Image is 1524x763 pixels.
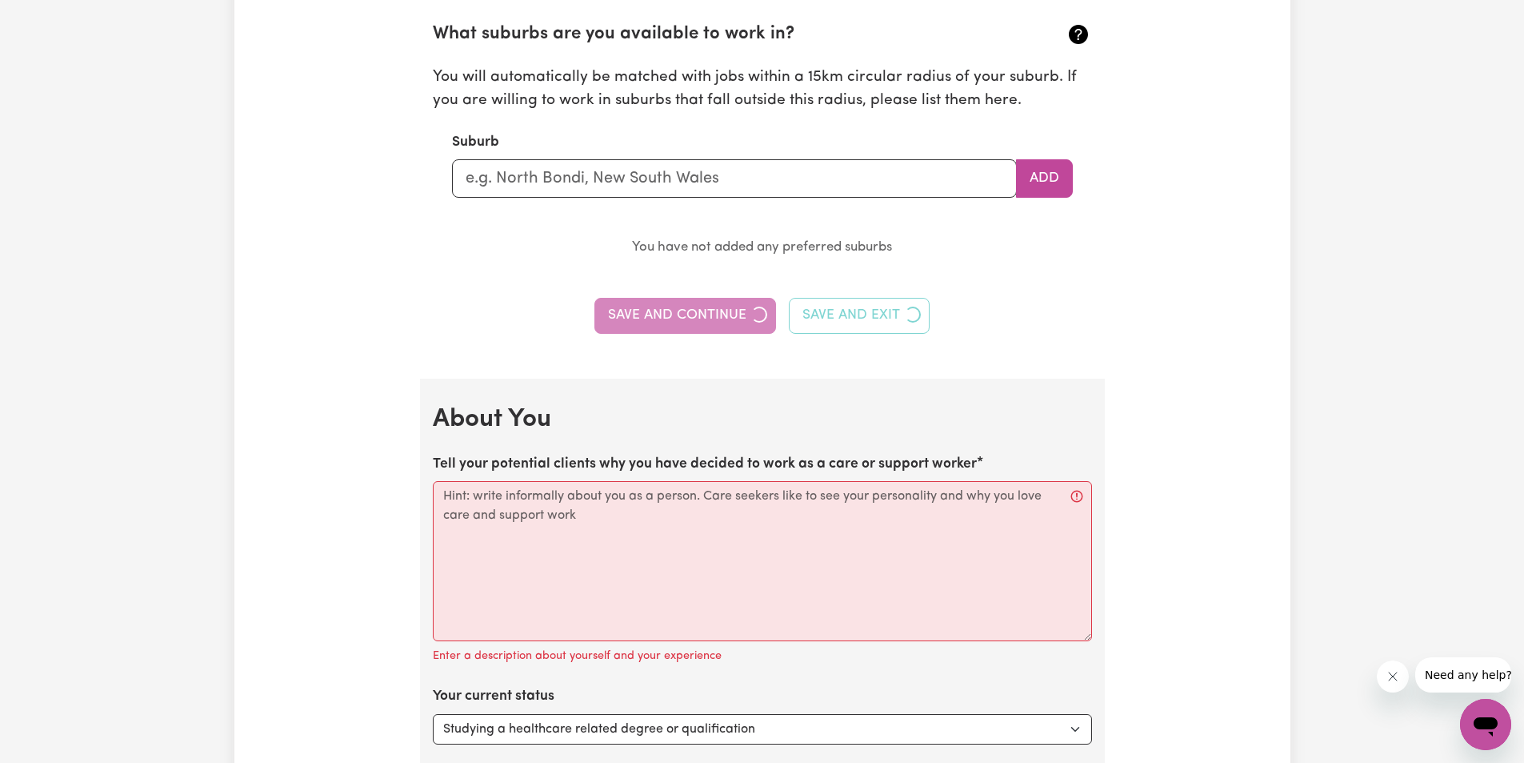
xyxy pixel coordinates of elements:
small: You have not added any preferred suburbs [632,240,892,254]
label: Tell your potential clients why you have decided to work as a care or support worker [433,454,977,475]
input: e.g. North Bondi, New South Wales [452,159,1017,198]
iframe: Message from company [1415,657,1511,693]
p: Enter a description about yourself and your experience [433,648,722,665]
h2: What suburbs are you available to work in? [433,24,982,46]
iframe: Button to launch messaging window [1460,699,1511,750]
span: Need any help? [10,11,97,24]
p: You will automatically be matched with jobs within a 15km circular radius of your suburb. If you ... [433,66,1092,113]
label: Your current status [433,686,554,707]
iframe: Close message [1377,661,1409,693]
button: Add to preferred suburbs [1016,159,1073,198]
label: Suburb [452,132,499,153]
h2: About You [433,404,1092,435]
